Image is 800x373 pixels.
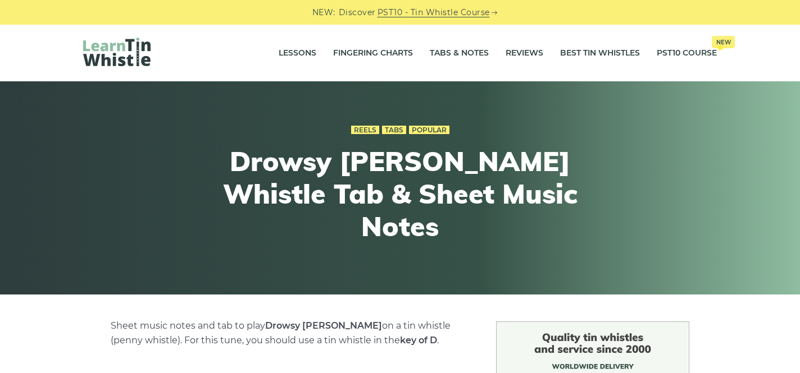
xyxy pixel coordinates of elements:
strong: key of D [400,335,437,346]
h1: Drowsy [PERSON_NAME] Whistle Tab & Sheet Music Notes [193,145,607,242]
img: LearnTinWhistle.com [83,38,151,66]
a: Popular [409,126,449,135]
a: Lessons [279,39,316,67]
a: Tabs [382,126,406,135]
a: Reels [351,126,379,135]
strong: Drowsy [PERSON_NAME] [265,320,382,331]
a: Fingering Charts [333,39,413,67]
span: New [712,36,735,48]
p: Sheet music notes and tab to play on a tin whistle (penny whistle). For this tune, you should use... [111,319,469,348]
a: Tabs & Notes [430,39,489,67]
a: PST10 CourseNew [657,39,717,67]
a: Best Tin Whistles [560,39,640,67]
a: Reviews [506,39,543,67]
